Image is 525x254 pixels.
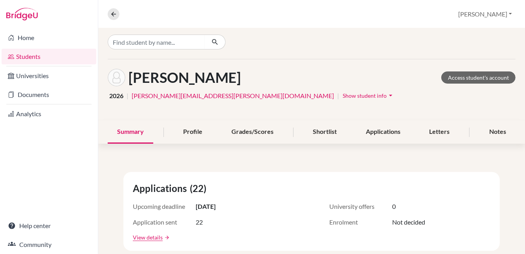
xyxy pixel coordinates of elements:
[133,202,196,211] span: Upcoming deadline
[337,91,339,101] span: |
[342,90,395,102] button: Show student infoarrow_drop_down
[2,237,96,252] a: Community
[133,181,190,196] span: Applications
[133,217,196,227] span: Application sent
[480,121,516,144] div: Notes
[190,181,209,196] span: (22)
[356,121,410,144] div: Applications
[2,30,96,46] a: Home
[420,121,459,144] div: Letters
[343,92,387,99] span: Show student info
[196,202,216,211] span: [DATE]
[128,69,241,86] h1: [PERSON_NAME]
[441,71,516,84] a: Access student's account
[329,202,392,211] span: University offers
[108,69,125,86] img: Margarita Sokhan's avatar
[133,233,163,241] a: View details
[2,106,96,122] a: Analytics
[2,218,96,234] a: Help center
[196,217,203,227] span: 22
[2,87,96,102] a: Documents
[132,91,334,101] a: [PERSON_NAME][EMAIL_ADDRESS][PERSON_NAME][DOMAIN_NAME]
[329,217,392,227] span: Enrolment
[392,217,425,227] span: Not decided
[2,68,96,84] a: Universities
[108,35,205,49] input: Find student by name...
[455,7,516,22] button: [PERSON_NAME]
[303,121,346,144] div: Shortlist
[109,91,123,101] span: 2026
[387,91,395,99] i: arrow_drop_down
[392,202,396,211] span: 0
[2,49,96,64] a: Students
[108,121,153,144] div: Summary
[127,91,128,101] span: |
[6,8,38,20] img: Bridge-U
[163,235,170,240] a: arrow_forward
[222,121,283,144] div: Grades/Scores
[174,121,212,144] div: Profile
